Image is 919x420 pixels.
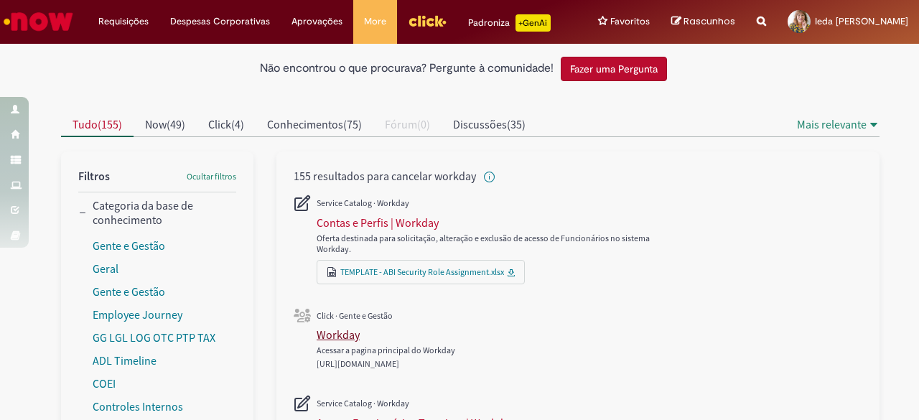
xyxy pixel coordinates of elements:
[1,7,75,36] img: ServiceNow
[170,14,270,29] span: Despesas Corporativas
[610,14,650,29] span: Favoritos
[684,14,735,28] span: Rascunhos
[291,14,342,29] span: Aprovações
[468,14,551,32] div: Padroniza
[98,14,149,29] span: Requisições
[561,57,667,81] button: Fazer uma Pergunta
[815,15,908,27] span: Ieda [PERSON_NAME]
[516,14,551,32] p: +GenAi
[364,14,386,29] span: More
[408,10,447,32] img: click_logo_yellow_360x200.png
[260,62,554,75] h2: Não encontrou o que procurava? Pergunte à comunidade!
[671,15,735,29] a: Rascunhos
